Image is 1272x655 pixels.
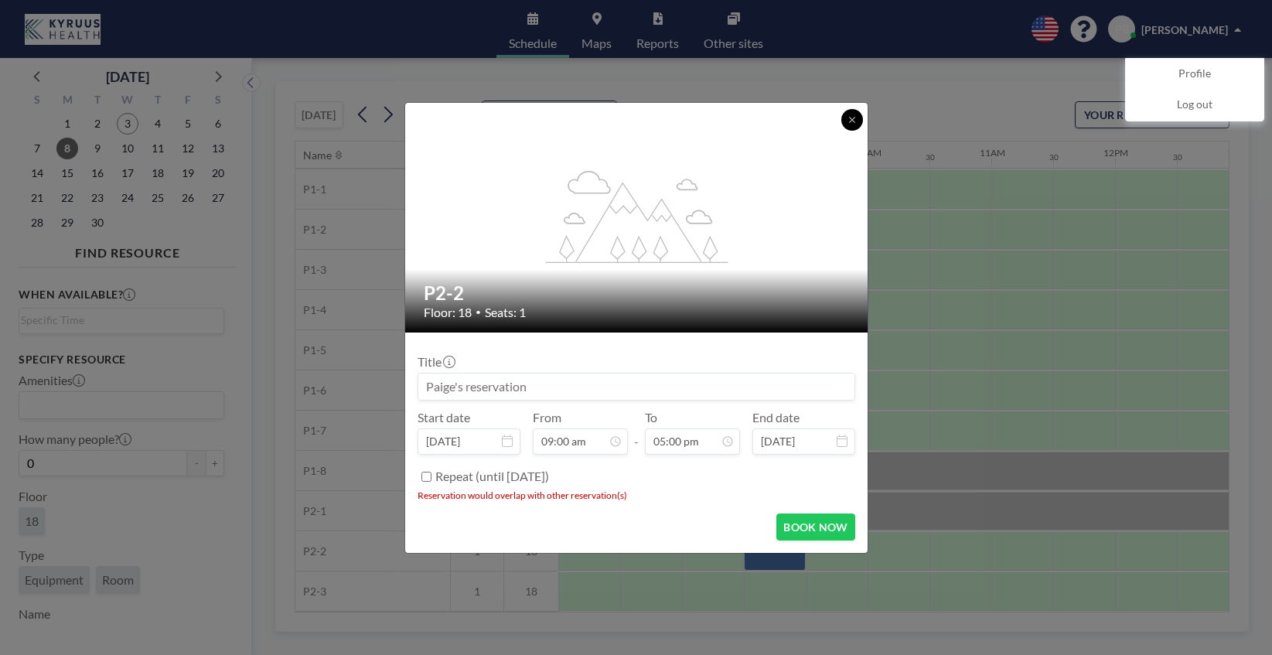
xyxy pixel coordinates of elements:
a: Profile [1126,59,1263,90]
label: To [645,410,657,425]
g: flex-grow: 1.2; [545,169,728,262]
span: Log out [1177,97,1212,113]
a: Log out [1126,90,1263,121]
label: From [533,410,561,425]
label: Repeat (until [DATE]) [435,469,549,484]
label: Start date [418,410,470,425]
span: Floor: 18 [424,305,472,320]
span: Seats: 1 [485,305,526,320]
label: Title [418,354,454,370]
span: - [634,415,639,449]
h2: P2-2 [424,281,851,305]
label: End date [752,410,800,425]
input: Paige's reservation [418,374,854,400]
button: BOOK NOW [776,513,854,541]
span: Profile [1178,67,1211,82]
li: Reservation would overlap with other reservation(s) [418,490,855,501]
span: • [476,306,481,318]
